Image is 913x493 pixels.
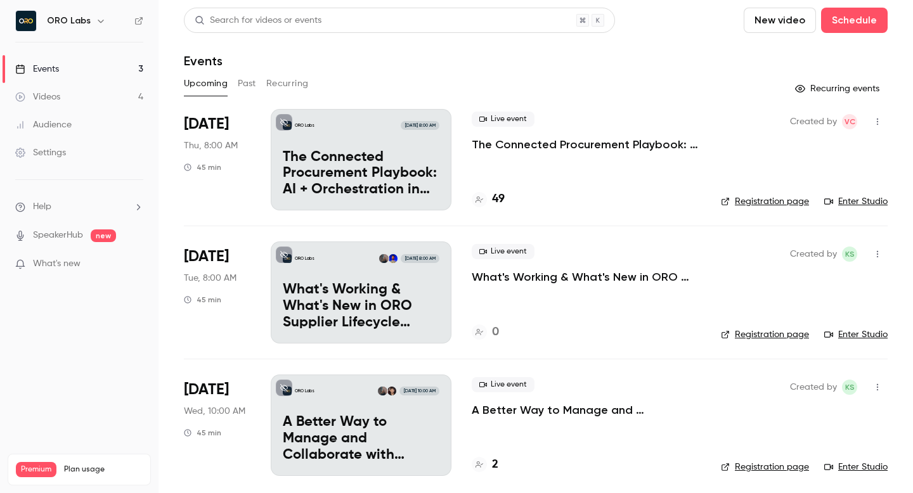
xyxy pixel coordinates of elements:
[401,121,439,130] span: [DATE] 8:00 AM
[389,254,398,263] img: Hrishi Kaikini
[821,8,888,33] button: Schedule
[790,114,837,129] span: Created by
[128,259,143,270] iframe: Noticeable Trigger
[472,324,499,341] a: 0
[824,461,888,473] a: Enter Studio
[271,375,451,476] a: A Better Way to Manage and Collaborate with SuppliersORO LabsAniketh NarayananKelli Stanley[DATE]...
[184,272,236,285] span: Tue, 8:00 AM
[721,461,809,473] a: Registration page
[15,91,60,103] div: Videos
[184,375,250,476] div: Oct 29 Wed, 12:00 PM (America/Chicago)
[789,79,888,99] button: Recurring events
[15,200,143,214] li: help-dropdown-opener
[824,328,888,341] a: Enter Studio
[842,114,857,129] span: Vlad Croitoru
[845,380,855,395] span: KS
[379,254,388,263] img: Kelli Stanley
[184,241,250,343] div: Oct 28 Tue, 10:00 AM (America/Chicago)
[790,380,837,395] span: Created by
[721,328,809,341] a: Registration page
[824,195,888,208] a: Enter Studio
[295,255,314,262] p: ORO Labs
[33,257,81,271] span: What's new
[283,150,439,198] p: The Connected Procurement Playbook: AI + Orchestration in Action
[790,246,837,262] span: Created by
[33,229,83,242] a: SpeakerHub
[184,139,238,152] span: Thu, 8:00 AM
[184,428,221,438] div: 45 min
[283,414,439,463] p: A Better Way to Manage and Collaborate with Suppliers
[16,11,36,31] img: ORO Labs
[472,137,701,152] a: The Connected Procurement Playbook: AI + Orchestration in Action
[845,114,855,129] span: VC
[492,191,505,208] h4: 49
[266,74,309,94] button: Recurring
[271,109,451,210] a: The Connected Procurement Playbook: AI + Orchestration in ActionORO Labs[DATE] 8:00 AMThe Connect...
[64,464,143,475] span: Plan usage
[47,15,91,27] h6: ORO Labs
[16,462,56,477] span: Premium
[91,229,116,242] span: new
[184,295,221,305] div: 45 min
[184,380,229,400] span: [DATE]
[744,8,816,33] button: New video
[184,53,223,68] h1: Events
[184,74,228,94] button: Upcoming
[472,191,505,208] a: 49
[184,162,221,172] div: 45 min
[492,324,499,341] h4: 0
[184,405,245,418] span: Wed, 10:00 AM
[15,146,66,159] div: Settings
[33,200,51,214] span: Help
[271,241,451,343] a: What's Working & What's New in ORO Supplier Lifecycle MangementORO LabsHrishi KaikiniKelli Stanle...
[842,380,857,395] span: Kelli Stanley
[492,456,498,473] h4: 2
[472,112,534,127] span: Live event
[295,388,314,394] p: ORO Labs
[15,63,59,75] div: Events
[184,246,229,267] span: [DATE]
[378,387,387,395] img: Kelli Stanley
[472,377,534,392] span: Live event
[845,246,855,262] span: KS
[238,74,256,94] button: Past
[472,402,701,418] a: A Better Way to Manage and Collaborate with Suppliers
[472,244,534,259] span: Live event
[184,114,229,134] span: [DATE]
[283,282,439,331] p: What's Working & What's New in ORO Supplier Lifecycle Mangement
[295,122,314,129] p: ORO Labs
[401,254,439,263] span: [DATE] 8:00 AM
[184,109,250,210] div: Oct 16 Thu, 11:00 AM (America/Detroit)
[721,195,809,208] a: Registration page
[15,118,72,131] div: Audience
[195,14,321,27] div: Search for videos or events
[842,246,857,262] span: Kelli Stanley
[472,269,701,285] a: What's Working & What's New in ORO Supplier Lifecycle Mangement
[399,387,439,395] span: [DATE] 10:00 AM
[387,387,396,395] img: Aniketh Narayanan
[472,456,498,473] a: 2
